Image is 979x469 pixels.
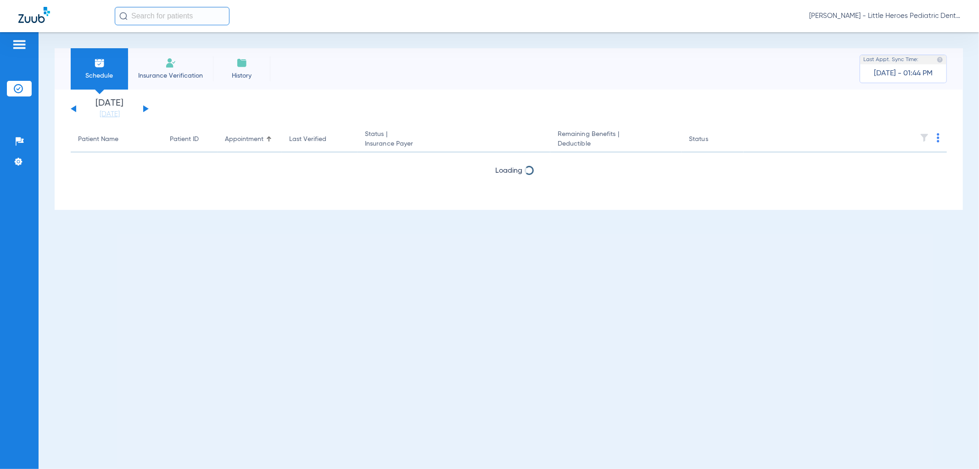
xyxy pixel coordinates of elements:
img: Schedule [94,57,105,68]
a: [DATE] [82,110,137,119]
img: History [236,57,247,68]
th: Remaining Benefits | [550,127,682,153]
span: History [220,71,263,80]
span: Deductible [558,139,674,149]
th: Status [682,127,744,153]
span: Schedule [78,71,121,80]
div: Patient Name [78,135,155,144]
input: Search for patients [115,7,229,25]
span: Insurance Payer [365,139,543,149]
iframe: Chat Widget [933,425,979,469]
div: Last Verified [289,135,350,144]
span: [PERSON_NAME] - Little Heroes Pediatric Dentistry [809,11,961,21]
img: Search Icon [119,12,128,20]
img: filter.svg [920,133,929,142]
li: [DATE] [82,99,137,119]
div: Patient Name [78,135,118,144]
div: Appointment [225,135,274,144]
span: Loading [495,167,522,175]
div: Last Verified [289,135,326,144]
div: Appointment [225,135,263,144]
span: Insurance Verification [135,71,206,80]
div: Patient ID [170,135,210,144]
span: [DATE] - 01:44 PM [874,69,933,78]
span: Last Appt. Sync Time: [863,55,918,64]
img: hamburger-icon [12,39,27,50]
img: last sync help info [937,57,943,63]
img: Manual Insurance Verification [165,57,176,68]
th: Status | [358,127,550,153]
div: Patient ID [170,135,199,144]
img: group-dot-blue.svg [937,133,940,142]
img: Zuub Logo [18,7,50,23]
